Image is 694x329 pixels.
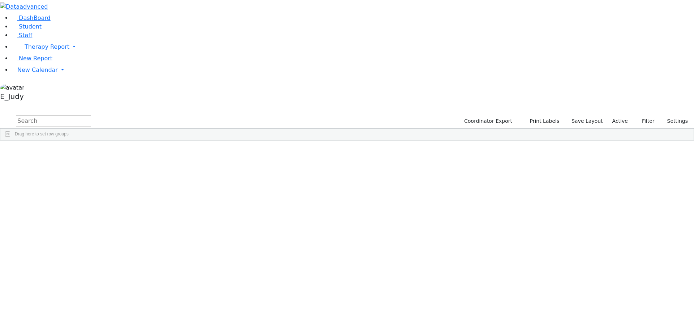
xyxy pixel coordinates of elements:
a: DashBoard [12,14,51,21]
span: New Report [19,55,52,62]
button: Coordinator Export [459,116,515,127]
a: Therapy Report [12,40,694,54]
a: Staff [12,32,32,39]
a: New Report [12,55,52,62]
a: New Calendar [12,63,694,77]
span: New Calendar [17,66,58,73]
button: Print Labels [521,116,562,127]
button: Settings [658,116,691,127]
label: Active [609,116,631,127]
button: Filter [633,116,658,127]
span: Staff [19,32,32,39]
span: Drag here to set row groups [15,131,69,137]
span: Student [19,23,42,30]
button: Save Layout [568,116,606,127]
span: Therapy Report [25,43,69,50]
a: Student [12,23,42,30]
span: DashBoard [19,14,51,21]
input: Search [16,116,91,126]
